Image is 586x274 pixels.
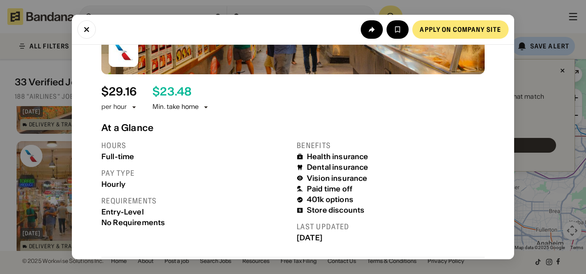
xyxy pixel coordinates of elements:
img: American Airlines logo [109,37,138,67]
div: Hours [101,141,289,150]
div: Dental insurance [307,163,369,172]
div: Vision insurance [307,174,368,183]
div: No Requirements [101,218,289,227]
div: Full-time [101,152,289,161]
div: Last updated [297,222,485,232]
div: Requirements [101,196,289,206]
div: Apply on company site [420,26,501,33]
div: Health insurance [307,152,369,161]
div: Entry-Level [101,208,289,216]
div: per hour [101,102,127,112]
div: At a Glance [101,122,485,133]
div: Min. take home [152,102,210,112]
div: Benefits [297,141,485,150]
div: $ 23.48 [152,85,192,99]
div: [DATE] [297,233,485,242]
div: Paid time off [307,185,352,193]
button: Close [77,20,96,39]
div: Pay type [101,168,289,178]
div: Hourly [101,180,289,189]
div: 401k options [307,195,353,204]
div: Store discounts [307,206,364,214]
div: $ 29.16 [101,85,137,99]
